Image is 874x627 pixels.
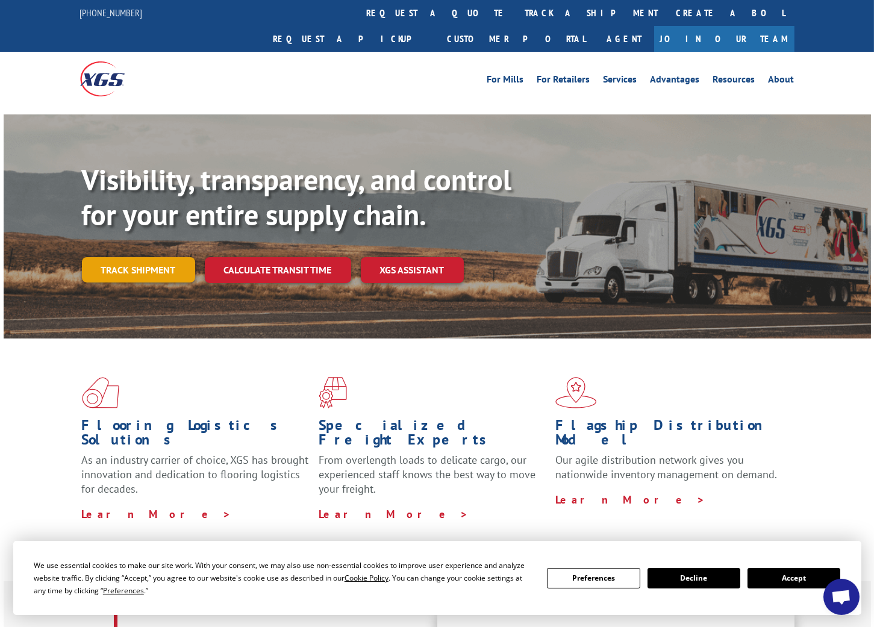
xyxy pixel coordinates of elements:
[604,75,637,88] a: Services
[555,493,705,507] a: Learn More >
[264,26,439,52] a: Request a pickup
[82,257,195,282] a: Track shipment
[651,75,700,88] a: Advantages
[82,161,512,233] b: Visibility, transparency, and control for your entire supply chain.
[595,26,654,52] a: Agent
[34,559,532,597] div: We use essential cookies to make our site work. With your consent, we may also use non-essential ...
[555,418,783,453] h1: Flagship Distribution Model
[319,507,469,521] a: Learn More >
[769,75,794,88] a: About
[654,26,794,52] a: Join Our Team
[361,257,464,283] a: XGS ASSISTANT
[439,26,595,52] a: Customer Portal
[823,579,860,615] div: Open chat
[487,75,524,88] a: For Mills
[555,377,597,408] img: xgs-icon-flagship-distribution-model-red
[547,568,640,588] button: Preferences
[319,377,347,408] img: xgs-icon-focused-on-flooring-red
[713,75,755,88] a: Resources
[555,453,777,481] span: Our agile distribution network gives you nationwide inventory management on demand.
[648,568,740,588] button: Decline
[82,507,232,521] a: Learn More >
[345,573,389,583] span: Cookie Policy
[103,585,144,596] span: Preferences
[82,453,309,496] span: As an industry carrier of choice, XGS has brought innovation and dedication to flooring logistics...
[13,541,861,615] div: Cookie Consent Prompt
[82,418,310,453] h1: Flooring Logistics Solutions
[537,75,590,88] a: For Retailers
[748,568,840,588] button: Accept
[205,257,351,283] a: Calculate transit time
[319,453,546,507] p: From overlength loads to delicate cargo, our experienced staff knows the best way to move your fr...
[319,418,546,453] h1: Specialized Freight Experts
[82,377,119,408] img: xgs-icon-total-supply-chain-intelligence-red
[80,7,143,19] a: [PHONE_NUMBER]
